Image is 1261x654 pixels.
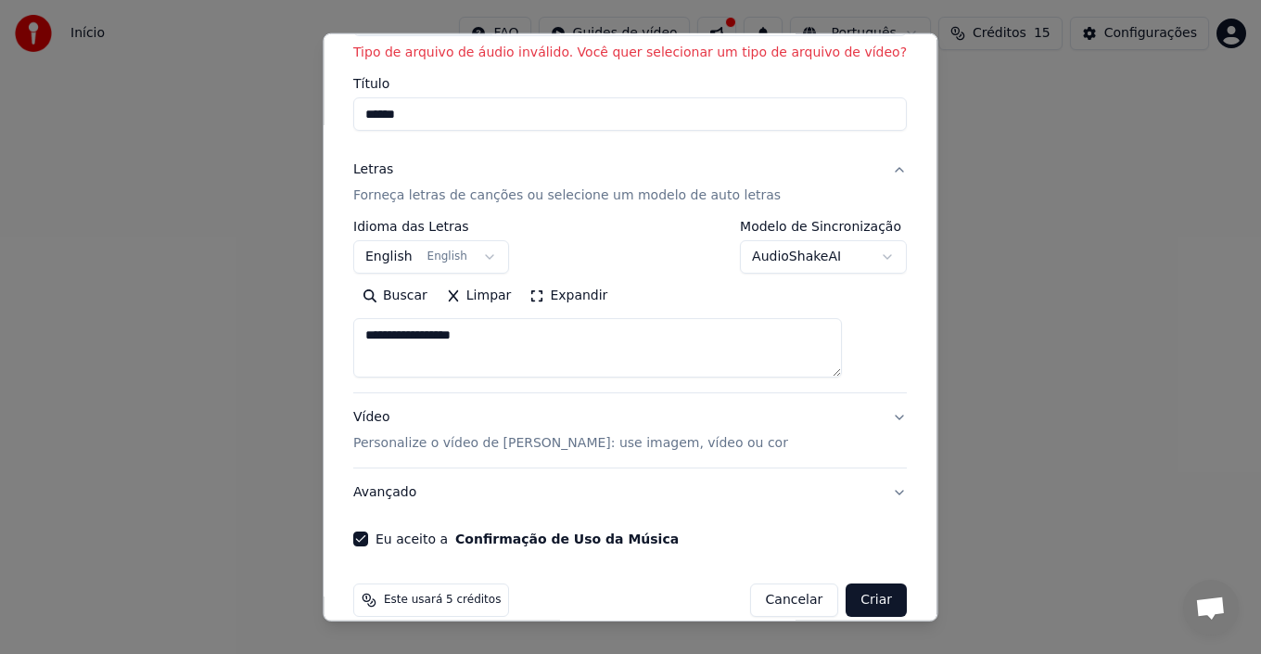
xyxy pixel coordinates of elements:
div: Letras [353,160,393,179]
button: Eu aceito a [456,532,680,545]
button: Cancelar [750,583,839,617]
button: Avançado [353,468,907,517]
label: Idioma das Letras [353,220,509,233]
span: Este usará 5 créditos [384,593,501,608]
label: Modelo de Sincronização [741,220,908,233]
label: Eu aceito a [376,532,679,545]
p: Personalize o vídeo de [PERSON_NAME]: use imagem, vídeo ou cor [353,434,788,453]
button: Criar [847,583,908,617]
p: Forneça letras de canções ou selecione um modelo de auto letras [353,186,781,205]
button: LetrasForneça letras de canções ou selecione um modelo de auto letras [353,146,907,220]
div: LetrasForneça letras de canções ou selecione um modelo de auto letras [353,220,907,392]
div: Vídeo [353,408,788,453]
p: Tipo de arquivo de áudio inválido. Você quer selecionar um tipo de arquivo de vídeo? [353,44,907,62]
button: Buscar [353,281,437,311]
label: Título [353,77,907,90]
button: VídeoPersonalize o vídeo de [PERSON_NAME]: use imagem, vídeo ou cor [353,393,907,468]
button: Limpar [437,281,521,311]
button: Expandir [521,281,618,311]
